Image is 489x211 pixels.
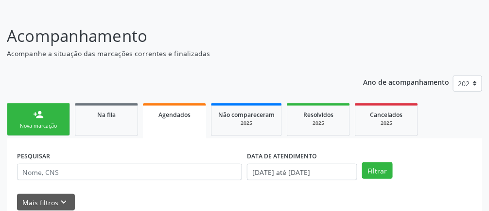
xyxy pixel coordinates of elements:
[17,194,75,211] button: Mais filtroskeyboard_arrow_down
[303,111,333,119] span: Resolvidos
[247,164,357,180] input: Selecione um intervalo
[7,48,340,58] p: Acompanhe a situação das marcações correntes e finalizadas
[17,149,50,164] label: PESQUISAR
[14,122,63,130] div: Nova marcação
[218,111,275,119] span: Não compareceram
[362,162,393,179] button: Filtrar
[33,109,44,120] div: person_add
[17,164,242,180] input: Nome, CNS
[362,119,411,127] div: 2025
[158,111,191,119] span: Agendados
[364,76,450,88] p: Ano de acompanhamento
[294,119,343,127] div: 2025
[370,111,403,119] span: Cancelados
[97,111,116,119] span: Na fila
[7,24,340,48] p: Acompanhamento
[218,119,275,127] div: 2025
[247,149,317,164] label: DATA DE ATENDIMENTO
[59,197,70,208] i: keyboard_arrow_down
